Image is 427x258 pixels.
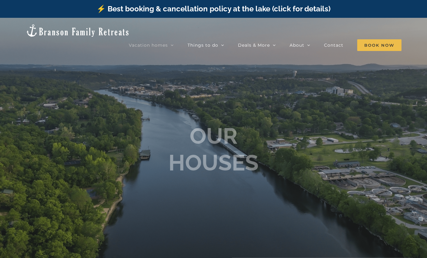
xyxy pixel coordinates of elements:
a: About [290,39,310,51]
b: OUR HOUSES [168,123,259,175]
a: Book Now [357,39,401,51]
span: Deals & More [238,43,270,47]
span: Vacation homes [129,43,168,47]
a: Contact [324,39,343,51]
a: Deals & More [238,39,276,51]
span: Things to do [188,43,218,47]
a: ⚡️ Best booking & cancellation policy at the lake (click for details) [97,4,330,13]
a: Vacation homes [129,39,174,51]
span: About [290,43,304,47]
a: Things to do [188,39,224,51]
img: Branson Family Retreats Logo [26,24,130,37]
span: Contact [324,43,343,47]
nav: Main Menu [129,39,401,51]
